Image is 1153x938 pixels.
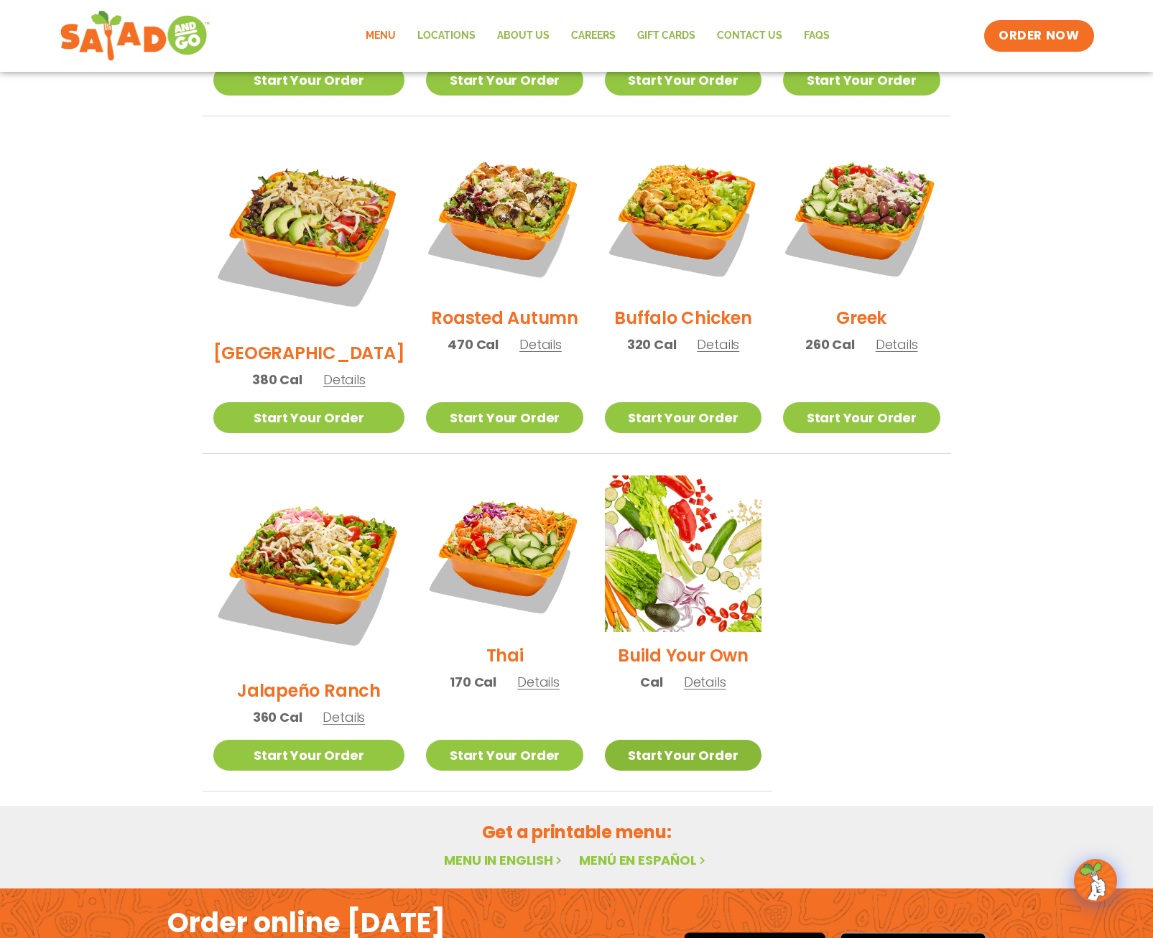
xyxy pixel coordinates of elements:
[426,402,583,433] a: Start Your Order
[876,335,918,353] span: Details
[486,19,560,52] a: About Us
[836,305,886,330] h2: Greek
[450,672,496,692] span: 170 Cal
[213,340,405,366] h2: [GEOGRAPHIC_DATA]
[213,65,405,96] a: Start Your Order
[706,19,793,52] a: Contact Us
[486,643,524,668] h2: Thai
[614,305,751,330] h2: Buffalo Chicken
[999,27,1079,45] span: ORDER NOW
[355,19,407,52] a: Menu
[431,305,578,330] h2: Roasted Autumn
[697,335,739,353] span: Details
[783,138,940,294] img: Product photo for Greek Salad
[355,19,841,52] nav: Menu
[213,402,405,433] a: Start Your Order
[805,335,855,354] span: 260 Cal
[517,673,560,691] span: Details
[640,672,662,692] span: Cal
[60,7,211,65] img: new-SAG-logo-768×292
[579,851,708,869] a: Menú en español
[213,475,405,667] img: Product photo for Jalapeño Ranch Salad
[426,740,583,771] a: Start Your Order
[560,19,626,52] a: Careers
[519,335,562,353] span: Details
[253,707,302,727] span: 360 Cal
[605,475,761,632] img: Product photo for Build Your Own
[626,19,706,52] a: GIFT CARDS
[1075,860,1116,901] img: wpChatIcon
[793,19,841,52] a: FAQs
[213,138,405,330] img: Product photo for BBQ Ranch Salad
[783,402,940,433] a: Start Your Order
[426,138,583,294] img: Product photo for Roasted Autumn Salad
[444,851,565,869] a: Menu in English
[783,65,940,96] a: Start Your Order
[684,673,726,691] span: Details
[237,678,381,703] h2: Jalapeño Ranch
[618,643,749,668] h2: Build Your Own
[323,708,365,726] span: Details
[448,335,499,354] span: 470 Cal
[213,740,405,771] a: Start Your Order
[323,371,366,389] span: Details
[984,20,1093,52] a: ORDER NOW
[203,819,951,845] h2: Get a printable menu:
[426,65,583,96] a: Start Your Order
[605,402,761,433] a: Start Your Order
[605,138,761,294] img: Product photo for Buffalo Chicken Salad
[627,335,677,354] span: 320 Cal
[252,370,302,389] span: 380 Cal
[605,740,761,771] a: Start Your Order
[407,19,486,52] a: Locations
[605,65,761,96] a: Start Your Order
[426,475,583,632] img: Product photo for Thai Salad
